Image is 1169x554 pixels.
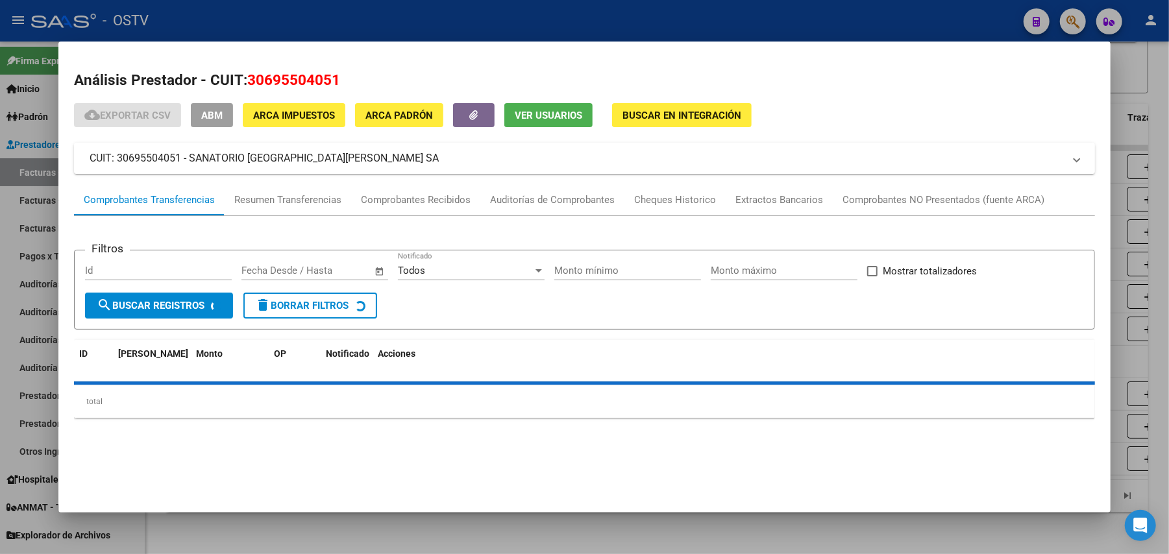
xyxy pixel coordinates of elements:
[373,264,388,279] button: Open calendar
[196,348,223,359] span: Monto
[1125,510,1156,541] div: Open Intercom Messenger
[85,240,130,257] h3: Filtros
[398,265,425,276] span: Todos
[247,71,340,88] span: 30695504051
[84,193,215,208] div: Comprobantes Transferencias
[378,348,415,359] span: Acciones
[84,107,100,123] mat-icon: cloud_download
[515,110,582,121] span: Ver Usuarios
[85,293,233,319] button: Buscar Registros
[255,297,271,313] mat-icon: delete
[843,193,1044,208] div: Comprobantes NO Presentados (fuente ARCA)
[321,340,373,383] datatable-header-cell: Notificado
[883,263,977,279] span: Mostrar totalizadores
[735,193,823,208] div: Extractos Bancarios
[118,348,188,359] span: [PERSON_NAME]
[234,193,341,208] div: Resumen Transferencias
[243,103,345,127] button: ARCA Impuestos
[79,348,88,359] span: ID
[191,340,269,383] datatable-header-cell: Monto
[306,265,369,276] input: Fecha fin
[241,265,294,276] input: Fecha inicio
[373,340,1107,383] datatable-header-cell: Acciones
[90,151,1064,166] mat-panel-title: CUIT: 30695504051 - SANATORIO [GEOGRAPHIC_DATA][PERSON_NAME] SA
[274,348,286,359] span: OP
[74,340,113,383] datatable-header-cell: ID
[365,110,433,121] span: ARCA Padrón
[634,193,716,208] div: Cheques Historico
[269,340,321,383] datatable-header-cell: OP
[326,348,369,359] span: Notificado
[191,103,233,127] button: ABM
[74,69,1095,91] h2: Análisis Prestador - CUIT:
[74,385,1095,418] div: total
[84,110,171,121] span: Exportar CSV
[74,143,1095,174] mat-expansion-panel-header: CUIT: 30695504051 - SANATORIO [GEOGRAPHIC_DATA][PERSON_NAME] SA
[97,297,112,313] mat-icon: search
[355,103,443,127] button: ARCA Padrón
[504,103,593,127] button: Ver Usuarios
[612,103,752,127] button: Buscar en Integración
[253,110,335,121] span: ARCA Impuestos
[113,340,191,383] datatable-header-cell: Fecha T.
[622,110,741,121] span: Buscar en Integración
[201,110,223,121] span: ABM
[490,193,615,208] div: Auditorías de Comprobantes
[361,193,471,208] div: Comprobantes Recibidos
[97,300,204,311] span: Buscar Registros
[243,293,377,319] button: Borrar Filtros
[255,300,349,311] span: Borrar Filtros
[74,103,181,127] button: Exportar CSV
